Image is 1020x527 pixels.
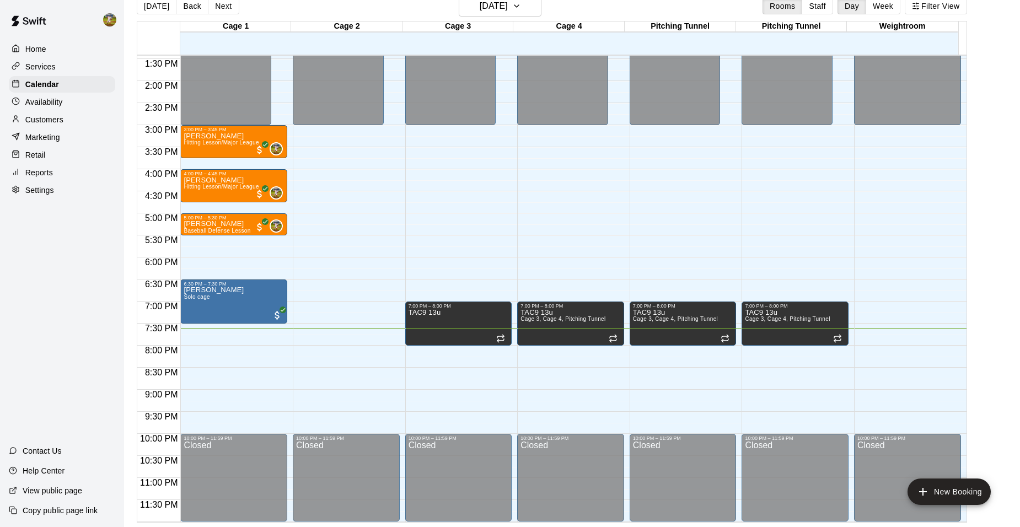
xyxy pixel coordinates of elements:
a: Availability [9,94,115,110]
span: All customers have paid [254,144,265,155]
div: Closed [184,441,284,525]
span: 11:30 PM [137,500,180,509]
div: 7:00 PM – 8:00 PM [409,303,509,309]
span: Jhonny Montoya [274,219,283,233]
span: Cage 3, Cage 4, Pitching Tunnel [745,316,830,322]
div: 3:00 PM – 3:45 PM [184,127,284,132]
span: All customers have paid [254,222,265,233]
span: 3:00 PM [142,125,181,135]
span: 7:00 PM [142,302,181,311]
div: Retail [9,147,115,163]
p: Calendar [25,79,59,90]
div: Pitching Tunnel [736,21,847,32]
div: 7:00 PM – 8:00 PM [745,303,845,309]
div: 10:00 PM – 11:59 PM [633,435,733,441]
div: Customers [9,111,115,128]
span: Cage 3, Cage 4, Pitching Tunnel [520,316,605,322]
div: 10:00 PM – 11:59 PM: Closed [630,434,737,521]
div: Closed [296,441,396,525]
p: Availability [25,96,63,107]
span: 2:30 PM [142,103,181,112]
div: Cage 2 [291,21,402,32]
p: View public page [23,485,82,496]
div: 7:00 PM – 8:00 PM: TAC9 13u [405,302,512,346]
a: Reports [9,164,115,181]
div: 10:00 PM – 11:59 PM [296,435,396,441]
img: Jhonny Montoya [271,187,282,198]
div: 10:00 PM – 11:59 PM: Closed [293,434,400,521]
a: Marketing [9,129,115,146]
div: Pitching Tunnel [625,21,736,32]
span: 2:00 PM [142,81,181,90]
img: Jhonny Montoya [271,143,282,154]
div: 7:00 PM – 8:00 PM [633,303,733,309]
div: 7:00 PM – 8:00 PM: TAC9 13u [742,302,849,346]
span: Recurring event [721,334,729,343]
div: Jhonny Montoya [270,186,283,200]
span: Jhonny Montoya [274,186,283,200]
p: Marketing [25,132,60,143]
div: 10:00 PM – 11:59 PM [184,435,284,441]
span: 4:30 PM [142,191,181,201]
div: 10:00 PM – 11:59 PM: Closed [180,434,287,521]
span: 3:30 PM [142,147,181,157]
a: Settings [9,182,115,198]
span: 4:00 PM [142,169,181,179]
div: 5:00 PM – 5:30 PM [184,215,284,221]
p: Settings [25,185,54,196]
div: 10:00 PM – 11:59 PM: Closed [854,434,961,521]
span: 5:30 PM [142,235,181,245]
span: 6:00 PM [142,257,181,267]
span: 8:00 PM [142,346,181,355]
span: Hitting Lesson/Major League [184,139,259,146]
span: 11:00 PM [137,478,180,487]
div: Closed [520,441,621,525]
span: Recurring event [609,334,618,343]
div: Cage 4 [513,21,625,32]
div: 4:00 PM – 4:45 PM [184,171,284,176]
div: 10:00 PM – 11:59 PM [520,435,621,441]
div: 7:00 PM – 8:00 PM [520,303,621,309]
img: Jhonny Montoya [271,221,282,232]
div: 7:00 PM – 8:00 PM: TAC9 13u [517,302,624,346]
div: 10:00 PM – 11:59 PM [745,435,845,441]
div: Closed [857,441,958,525]
div: 10:00 PM – 11:59 PM: Closed [742,434,849,521]
span: Jhonny Montoya [274,142,283,155]
div: Jhonny Montoya [270,219,283,233]
p: Copy public page link [23,505,98,516]
div: 7:00 PM – 8:00 PM: TAC9 13u [630,302,737,346]
div: Weightroom [847,21,958,32]
span: Recurring event [833,334,842,343]
p: Reports [25,167,53,178]
div: 6:30 PM – 7:30 PM: Makinzie Ramos [180,279,287,324]
span: Hitting Lesson/Major League [184,184,259,190]
span: 1:30 PM [142,59,181,68]
div: 4:00 PM – 4:45 PM: Henry Cargill [180,169,287,202]
div: Cage 3 [402,21,514,32]
a: Services [9,58,115,75]
img: Jhonny Montoya [103,13,116,26]
span: Baseball Defense Lesson [184,228,250,234]
div: Calendar [9,76,115,93]
p: Home [25,44,46,55]
div: Closed [633,441,733,525]
div: 3:00 PM – 3:45 PM: Finn Robinson [180,125,287,158]
div: 5:00 PM – 5:30 PM: Hal Hendler [180,213,287,235]
span: 9:30 PM [142,412,181,421]
div: 10:00 PM – 11:59 PM [857,435,958,441]
span: 10:00 PM [137,434,180,443]
span: 10:30 PM [137,456,180,465]
p: Retail [25,149,46,160]
div: Closed [745,441,845,525]
span: Solo cage [184,294,210,300]
div: 10:00 PM – 11:59 PM: Closed [517,434,624,521]
div: Jhonny Montoya [270,142,283,155]
span: All customers have paid [272,310,283,321]
div: 6:30 PM – 7:30 PM [184,281,284,287]
span: Cage 3, Cage 4, Pitching Tunnel [633,316,718,322]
